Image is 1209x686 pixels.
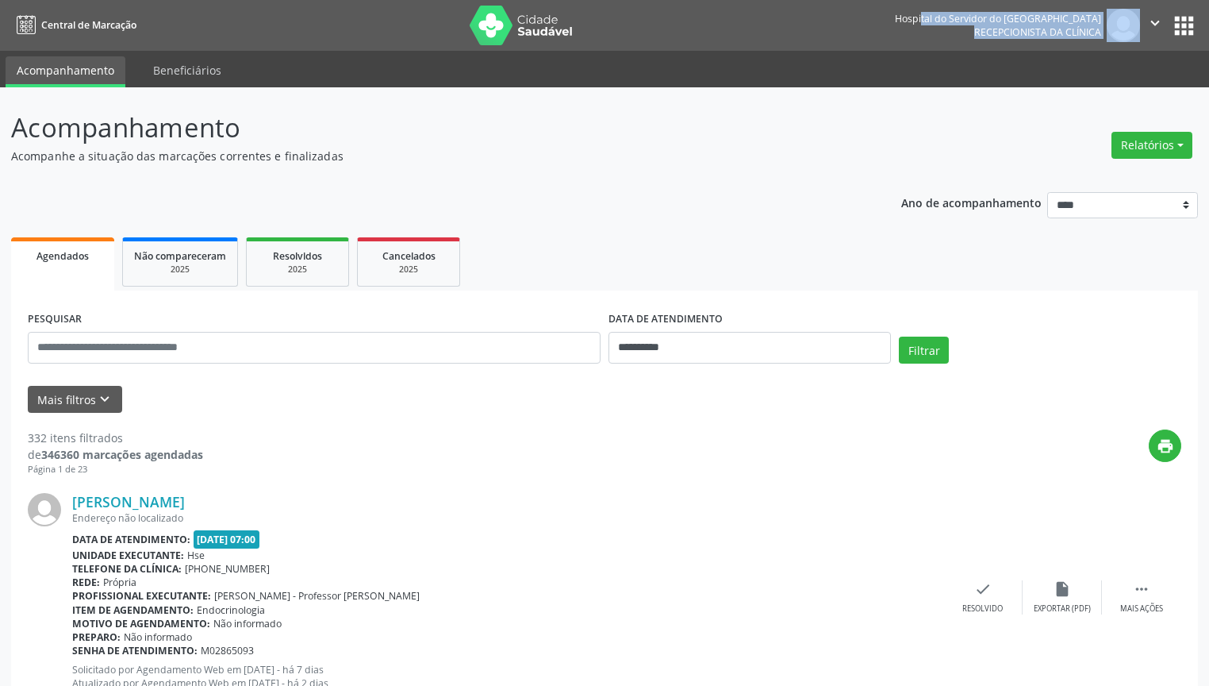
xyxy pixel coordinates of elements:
[72,511,943,525] div: Endereço não localizado
[1107,9,1140,42] img: img
[72,533,190,546] b: Data de atendimento:
[273,249,322,263] span: Resolvidos
[1133,580,1150,598] i: 
[103,576,136,589] span: Própria
[72,549,184,562] b: Unidade executante:
[72,576,100,589] b: Rede:
[28,446,203,463] div: de
[1149,430,1181,462] button: print
[1054,580,1071,598] i: insert_drive_file
[11,108,842,148] p: Acompanhamento
[901,192,1042,212] p: Ano de acompanhamento
[11,12,136,38] a: Central de Marcação
[258,264,337,276] div: 2025
[1157,437,1174,455] i: print
[1140,9,1170,42] button: 
[41,18,136,32] span: Central de Marcação
[72,630,121,644] b: Preparo:
[369,264,448,276] div: 2025
[1120,603,1163,615] div: Mais ações
[187,549,205,562] span: Hse
[1170,12,1198,40] button: apps
[201,644,254,657] span: M02865093
[608,307,723,332] label: DATA DE ATENDIMENTO
[72,603,194,617] b: Item de agendamento:
[1034,603,1091,615] div: Exportar (PDF)
[28,493,61,526] img: img
[72,644,198,657] b: Senha de atendimento:
[134,249,226,263] span: Não compareceram
[1111,132,1192,159] button: Relatórios
[72,493,185,511] a: [PERSON_NAME]
[72,562,182,576] b: Telefone da clínica:
[382,249,436,263] span: Cancelados
[72,617,210,630] b: Motivo de agendamento:
[28,307,82,332] label: PESQUISAR
[36,249,89,263] span: Agendados
[1146,14,1164,32] i: 
[11,148,842,164] p: Acompanhe a situação das marcações correntes e finalizadas
[962,603,1003,615] div: Resolvido
[134,264,226,276] div: 2025
[895,12,1101,25] div: Hospital do Servidor do [GEOGRAPHIC_DATA]
[96,391,113,408] i: keyboard_arrow_down
[213,617,282,630] span: Não informado
[72,589,211,603] b: Profissional executante:
[899,337,949,364] button: Filtrar
[28,463,203,476] div: Página 1 de 23
[197,603,265,617] span: Endocrinologia
[194,530,260,549] span: [DATE] 07:00
[41,447,203,462] strong: 346360 marcações agendadas
[28,430,203,446] div: 332 itens filtrados
[124,630,192,644] span: Não informado
[142,56,232,84] a: Beneficiários
[214,589,420,603] span: [PERSON_NAME] - Professor [PERSON_NAME]
[28,386,122,414] button: Mais filtroskeyboard_arrow_down
[974,25,1101,39] span: Recepcionista da clínica
[974,580,992,598] i: check
[185,562,270,576] span: [PHONE_NUMBER]
[6,56,125,87] a: Acompanhamento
